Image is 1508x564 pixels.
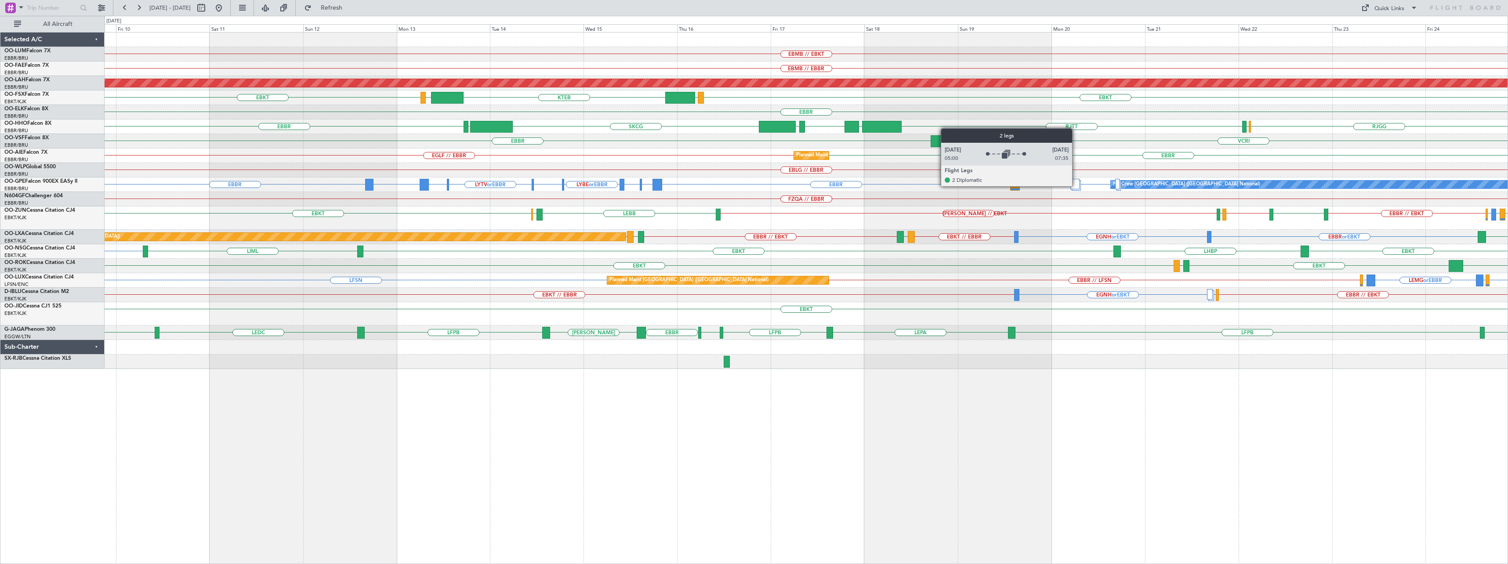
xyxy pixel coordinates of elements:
a: EBBR/BRU [4,171,28,177]
span: OO-FSX [4,92,25,97]
span: OO-LAH [4,77,25,83]
button: Refresh [300,1,353,15]
span: OO-LUM [4,48,26,54]
a: EBKT/KJK [4,296,26,302]
a: EBBR/BRU [4,127,28,134]
a: EBBR/BRU [4,200,28,206]
a: EBBR/BRU [4,84,28,90]
a: OO-JIDCessna CJ1 525 [4,304,62,309]
div: Thu 23 [1332,24,1426,32]
div: Mon 20 [1051,24,1145,32]
a: EBBR/BRU [4,69,28,76]
span: OO-HHO [4,121,27,126]
div: Sat 18 [864,24,958,32]
div: Quick Links [1374,4,1404,13]
div: Thu 16 [677,24,771,32]
div: Tue 14 [490,24,584,32]
a: EBBR/BRU [4,55,28,61]
a: OO-GPEFalcon 900EX EASy II [4,179,77,184]
span: D-IBLU [4,289,22,294]
a: OO-LXACessna Citation CJ4 [4,231,74,236]
a: EBKT/KJK [4,267,26,273]
a: EBKT/KJK [4,238,26,244]
a: LFSN/ENC [4,281,29,288]
a: EBKT/KJK [4,98,26,105]
span: OO-FAE [4,63,25,68]
span: OO-LUX [4,275,25,280]
a: OO-LAHFalcon 7X [4,77,50,83]
div: Sun 12 [303,24,397,32]
div: Wed 15 [584,24,677,32]
a: EBBR/BRU [4,185,28,192]
a: OO-ROKCessna Citation CJ4 [4,260,75,265]
div: Planned Maint [GEOGRAPHIC_DATA] ([GEOGRAPHIC_DATA] National) [796,149,955,162]
a: OO-VSFFalcon 8X [4,135,49,141]
div: Fri 10 [116,24,210,32]
span: Refresh [313,5,350,11]
div: Mon 13 [397,24,490,32]
a: EBKT/KJK [4,310,26,317]
span: OO-ELK [4,106,24,112]
a: EBKT/KJK [4,252,26,259]
div: Fri 17 [771,24,864,32]
button: All Aircraft [10,17,95,31]
span: OO-LXA [4,231,25,236]
input: Trip Number [27,1,77,14]
span: OO-AIE [4,150,23,155]
span: OO-ROK [4,260,26,265]
a: OO-ZUNCessna Citation CJ4 [4,208,75,213]
a: OO-FAEFalcon 7X [4,63,49,68]
div: Tue 21 [1145,24,1239,32]
span: G-JAGA [4,327,25,332]
div: No Crew [GEOGRAPHIC_DATA] ([GEOGRAPHIC_DATA] National) [1113,178,1260,191]
a: OO-LUXCessna Citation CJ4 [4,275,74,280]
a: OO-HHOFalcon 8X [4,121,51,126]
span: SX-RJB [4,356,22,361]
div: Sat 11 [210,24,303,32]
a: OO-AIEFalcon 7X [4,150,47,155]
div: Sun 19 [958,24,1051,32]
span: All Aircraft [23,21,93,27]
a: D-IBLUCessna Citation M2 [4,289,69,294]
a: OO-WLPGlobal 5500 [4,164,56,170]
a: OO-LUMFalcon 7X [4,48,51,54]
button: Quick Links [1357,1,1422,15]
a: SX-RJBCessna Citation XLS [4,356,71,361]
a: N604GFChallenger 604 [4,193,63,199]
span: OO-GPE [4,179,25,184]
span: [DATE] - [DATE] [149,4,191,12]
a: EGGW/LTN [4,333,31,340]
a: OO-FSXFalcon 7X [4,92,49,97]
span: OO-VSF [4,135,25,141]
div: [DATE] [106,18,121,25]
span: OO-NSG [4,246,26,251]
span: OO-ZUN [4,208,26,213]
span: OO-JID [4,304,23,309]
a: OO-NSGCessna Citation CJ4 [4,246,75,251]
a: G-JAGAPhenom 300 [4,327,55,332]
a: EBKT/KJK [4,214,26,221]
div: Wed 22 [1239,24,1332,32]
div: Planned Maint [GEOGRAPHIC_DATA] ([GEOGRAPHIC_DATA] National) [609,274,768,287]
span: OO-WLP [4,164,26,170]
span: N604GF [4,193,25,199]
a: EBBR/BRU [4,156,28,163]
a: OO-ELKFalcon 8X [4,106,48,112]
a: EBBR/BRU [4,113,28,119]
a: EBBR/BRU [4,142,28,148]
